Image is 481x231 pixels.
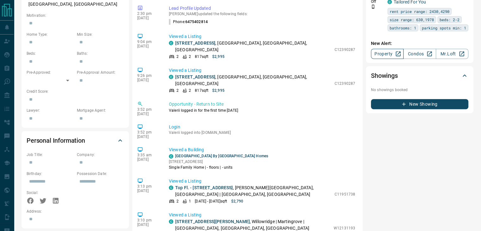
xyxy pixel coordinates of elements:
[169,12,355,16] p: [PERSON_NAME] updated the following fields:
[175,185,233,190] a: Top Fl. - [STREET_ADDRESS]
[27,171,74,177] p: Birthday:
[27,133,124,148] div: Personal Information
[137,134,159,139] p: [DATE]
[175,154,268,158] a: [GEOGRAPHIC_DATA] By [GEOGRAPHIC_DATA] Homes
[390,16,434,23] span: size range: 630,1978
[77,152,124,158] p: Company:
[335,81,355,86] p: C12390287
[335,47,355,53] p: C12390287
[176,54,179,59] p: 2
[137,40,159,44] p: 9:04 pm
[169,130,355,135] p: Valerii logged into [DOMAIN_NAME]
[175,41,215,46] a: [STREET_ADDRESS]
[231,198,243,204] p: $2,790
[137,218,159,222] p: 3:10 pm
[371,4,375,9] svg: Push Notification Only
[137,107,159,112] p: 3:52 pm
[169,67,355,74] p: Viewed a Listing
[189,88,191,93] p: 2
[335,191,355,197] p: C11951738
[77,51,124,56] p: Baths:
[77,171,124,177] p: Possession Date:
[169,165,268,170] p: Single Family Home | - floors | - units
[27,13,124,18] p: Motivation:
[137,11,159,16] p: 2:30 pm
[169,41,173,45] div: condos.ca
[137,73,159,78] p: 9:26 pm
[27,190,74,196] p: Social:
[403,49,436,59] a: Condos
[371,99,468,109] button: New Showing
[212,88,225,93] p: $2,995
[27,51,74,56] p: Beds:
[169,108,355,113] p: Valerii logged in for the first time [DATE]
[27,70,74,75] p: Pre-Approved:
[371,87,468,93] p: No showings booked
[77,70,124,75] p: Pre-Approval Amount:
[185,20,208,24] span: 6475402814
[137,184,159,189] p: 3:13 pm
[137,189,159,193] p: [DATE]
[195,198,227,204] p: [DATE] - [DATE] sqft
[176,88,179,93] p: 2
[169,101,355,108] p: Opportunity - Return to Site
[169,159,268,165] p: [STREET_ADDRESS]
[27,209,124,214] p: Address:
[137,222,159,227] p: [DATE]
[422,25,466,31] span: parking spots min: 1
[27,135,85,146] h2: Personal Information
[137,44,159,48] p: [DATE]
[137,78,159,82] p: [DATE]
[77,108,124,113] p: Mortgage Agent:
[169,147,355,153] p: Viewed a Building
[169,219,173,224] div: condos.ca
[169,33,355,40] p: Viewed a Listing
[137,16,159,20] p: [DATE]
[175,184,331,198] p: , [PERSON_NAME][GEOGRAPHIC_DATA], [GEOGRAPHIC_DATA] | [GEOGRAPHIC_DATA], [GEOGRAPHIC_DATA]
[175,74,331,87] p: , [GEOGRAPHIC_DATA], [GEOGRAPHIC_DATA], [GEOGRAPHIC_DATA]
[436,49,468,59] a: Mr.Loft
[175,74,215,79] a: [STREET_ADDRESS]
[27,108,74,113] p: Lawyer:
[27,89,124,94] p: Credit Score:
[169,212,355,218] p: Viewed a Listing
[390,25,416,31] span: bathrooms: 1
[371,71,398,81] h2: Showings
[212,54,225,59] p: $2,995
[176,198,179,204] p: 2
[169,75,173,79] div: condos.ca
[137,112,159,116] p: [DATE]
[169,185,173,190] div: condos.ca
[440,16,459,23] span: beds: 2-2
[137,130,159,134] p: 3:52 pm
[175,219,250,224] a: [STREET_ADDRESS][PERSON_NAME]
[27,152,74,158] p: Job Title:
[371,40,468,47] p: New Alert:
[371,68,468,83] div: Showings
[169,124,355,130] p: Login
[195,88,208,93] p: 817 sqft
[175,40,331,53] p: , [GEOGRAPHIC_DATA], [GEOGRAPHIC_DATA], [GEOGRAPHIC_DATA]
[137,153,159,157] p: 3:35 am
[27,32,74,37] p: Home Type:
[169,178,355,184] p: Viewed a Listing
[390,8,449,15] span: rent price range: 2430,4290
[189,198,191,204] p: 1
[169,19,208,25] p: Phone :
[189,54,191,59] p: 2
[169,5,355,12] p: Lead Profile Updated
[371,49,404,59] a: Property
[169,154,173,159] div: condos.ca
[137,157,159,162] p: [DATE]
[77,32,124,37] p: Min Size:
[334,225,355,231] p: W12131193
[195,54,208,59] p: 817 sqft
